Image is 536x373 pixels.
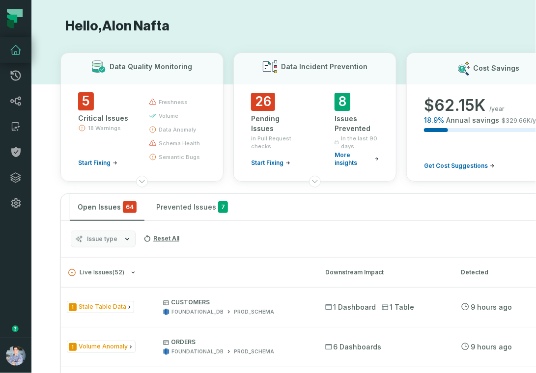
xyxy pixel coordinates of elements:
span: Start Fixing [78,159,111,167]
a: Get Cost Suggestions [424,162,495,170]
a: Start Fixing [78,159,117,167]
a: More insights [335,151,379,167]
button: Live Issues(52) [68,269,308,276]
h3: Data Incident Prevention [281,62,367,72]
span: Issue Type [67,341,136,353]
div: Critical Issues [78,113,131,123]
span: Start Fixing [251,159,283,167]
span: 7 [218,201,228,213]
button: Issue type [71,231,136,247]
span: 5 [78,92,94,110]
span: Severity [69,303,77,311]
span: in Pull Request checks [251,134,295,150]
span: Severity [69,343,77,351]
span: 1 Table [382,302,414,312]
h3: Cost Savings [474,63,520,73]
span: /year [489,105,505,113]
span: In the last 90 days [341,134,379,150]
span: Annual savings [446,115,499,125]
button: Data Incident Prevention26Pending Issuesin Pull Request checksStart Fixing8Issues PreventedIn the... [233,53,396,182]
span: volume [159,112,178,120]
div: Pending Issues [251,114,295,133]
span: data anomaly [159,126,196,133]
img: avatar of Alon Nafta [6,346,26,366]
h1: Hello, Alon Nafta [60,18,506,35]
div: Downstream Impact [326,268,444,277]
span: semantic bugs [159,153,200,161]
span: 26 [251,93,275,111]
div: PROD_SCHEMA [234,308,274,316]
div: PROD_SCHEMA [234,348,274,355]
span: 1 Dashboard [325,302,376,312]
span: critical issues and errors combined [123,201,137,213]
span: Live Issues ( 52 ) [68,269,124,276]
div: FOUNDATIONAL_DB [171,348,224,355]
p: ORDERS [163,338,308,346]
button: Prevented Issues [148,194,236,220]
div: Tooltip anchor [11,324,20,333]
span: $ 62.15K [424,96,485,115]
h3: Data Quality Monitoring [110,62,193,72]
span: Get Cost Suggestions [424,162,488,170]
span: freshness [159,98,188,106]
a: Start Fixing [251,159,290,167]
div: FOUNDATIONAL_DB [171,308,224,316]
relative-time: Sep 16, 2025, 6:34 AM PDT [471,303,512,311]
span: 18 Warnings [88,124,121,132]
button: Open Issues [70,194,144,220]
button: Reset All [140,231,183,246]
p: CUSTOMERS [163,298,308,306]
div: Detected [461,268,520,277]
span: 18.9 % [424,115,444,125]
span: More insights [335,151,372,167]
span: 6 Dashboards [325,342,381,352]
span: schema health [159,139,200,147]
span: 8 [335,93,350,111]
span: Issue Type [67,301,134,313]
span: Issue type [87,235,117,243]
div: Issues Prevented [335,114,379,133]
button: Data Quality Monitoring5Critical Issues18 WarningsStart Fixingfreshnessvolumedata anomalyschema h... [60,53,224,182]
relative-time: Sep 16, 2025, 6:34 AM PDT [471,343,512,351]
